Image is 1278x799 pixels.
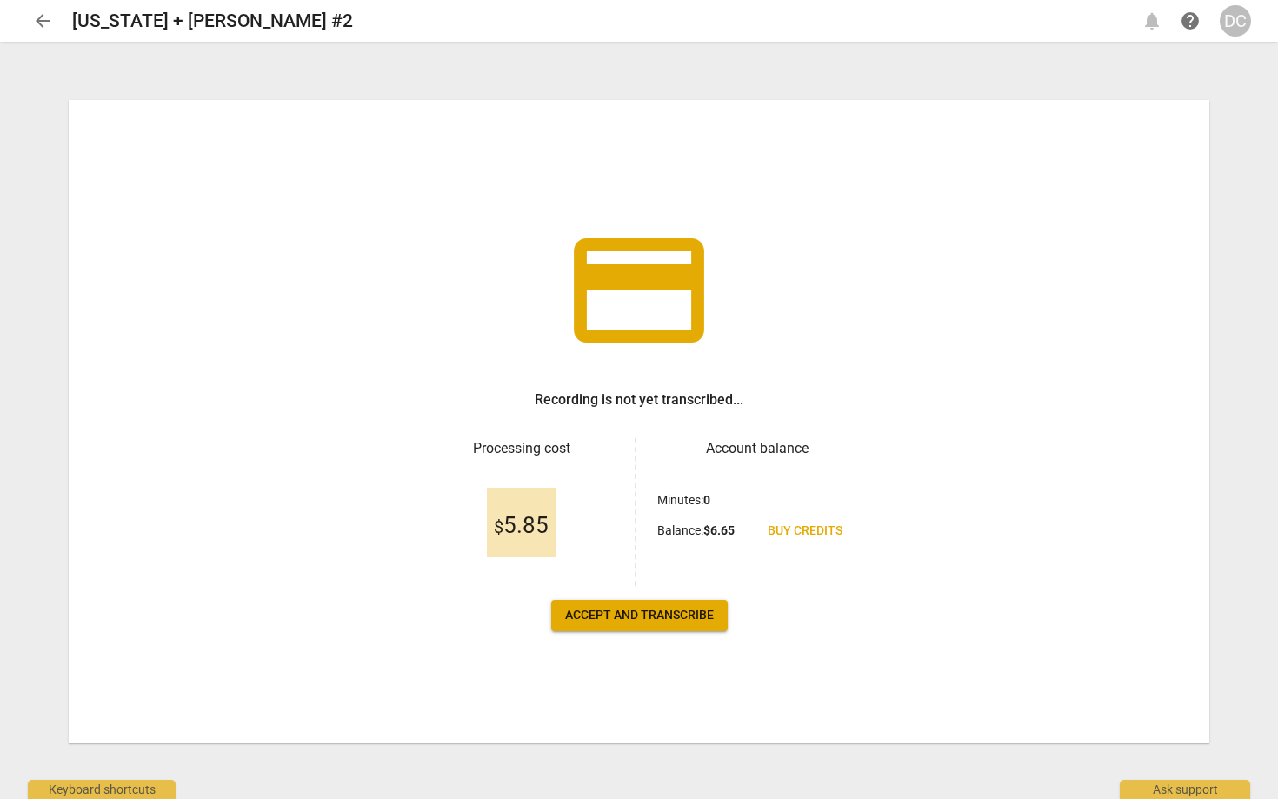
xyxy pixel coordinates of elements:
span: Accept and transcribe [565,607,714,624]
p: Minutes : [657,491,710,509]
span: credit_card [561,212,717,369]
h2: [US_STATE] + [PERSON_NAME] #2 [72,10,353,32]
h3: Processing cost [422,438,621,459]
span: help [1180,10,1201,31]
h3: Account balance [657,438,856,459]
a: Buy credits [754,516,856,547]
div: Keyboard shortcuts [28,780,176,799]
span: arrow_back [32,10,53,31]
a: Help [1175,5,1206,37]
span: Buy credits [768,523,842,540]
span: 5.85 [494,513,549,539]
b: 0 [703,493,710,507]
h3: Recording is not yet transcribed... [535,390,743,410]
b: $ 6.65 [703,523,735,537]
button: Accept and transcribe [551,600,728,631]
p: Balance : [657,522,735,540]
button: DC [1220,5,1251,37]
div: Ask support [1120,780,1250,799]
span: $ [494,516,503,537]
